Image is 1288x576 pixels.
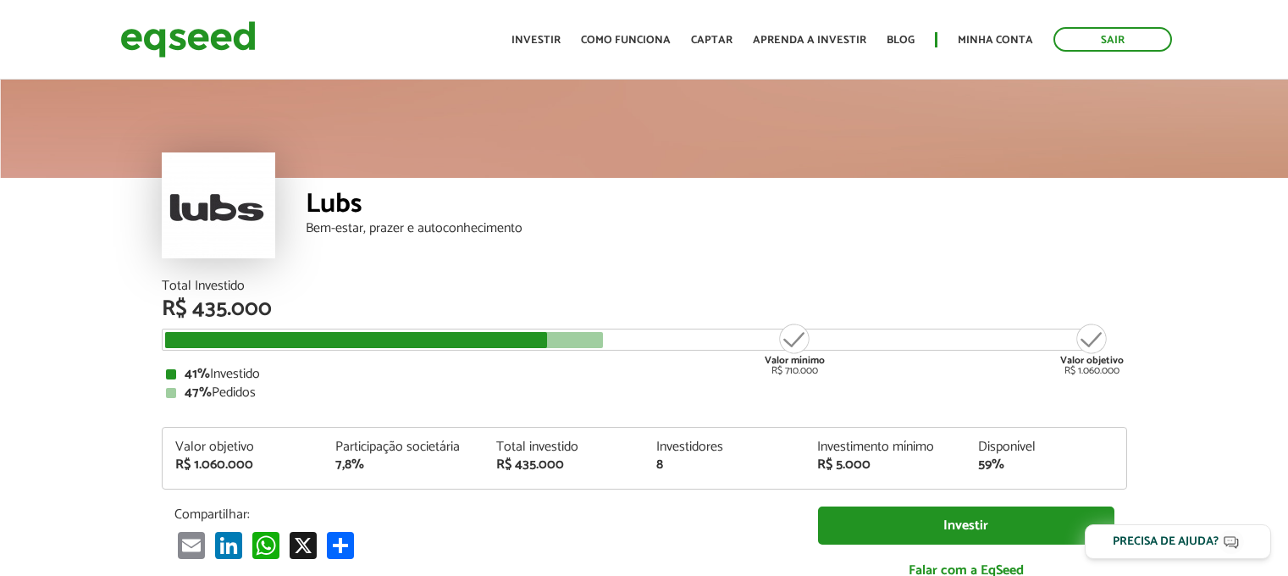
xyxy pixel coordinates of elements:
div: Total investido [496,440,632,454]
a: Investir [511,35,561,46]
div: 8 [656,458,792,472]
a: LinkedIn [212,531,246,559]
a: WhatsApp [249,531,283,559]
a: X [286,531,320,559]
div: R$ 1.060.000 [175,458,311,472]
a: Blog [887,35,915,46]
div: R$ 435.000 [162,298,1127,320]
div: Disponível [978,440,1114,454]
div: Investidores [656,440,792,454]
img: EqSeed [120,17,256,62]
strong: Valor objetivo [1060,352,1124,368]
div: Total Investido [162,280,1127,293]
div: Lubs [306,191,1127,222]
a: Minha conta [958,35,1033,46]
div: 59% [978,458,1114,472]
div: R$ 5.000 [817,458,953,472]
a: Aprenda a investir [753,35,866,46]
strong: 47% [185,381,212,404]
div: Participação societária [335,440,471,454]
div: Valor objetivo [175,440,311,454]
div: Investimento mínimo [817,440,953,454]
a: Email [174,531,208,559]
a: Sair [1053,27,1172,52]
div: R$ 435.000 [496,458,632,472]
strong: 41% [185,363,210,385]
strong: Valor mínimo [765,352,825,368]
div: Pedidos [166,386,1123,400]
a: Investir [818,507,1114,545]
div: Bem-estar, prazer e autoconhecimento [306,222,1127,235]
a: Share [323,531,357,559]
div: 7,8% [335,458,471,472]
p: Compartilhar: [174,507,793,523]
a: Captar [691,35,732,46]
a: Como funciona [581,35,671,46]
div: R$ 710.000 [763,322,826,376]
div: R$ 1.060.000 [1060,322,1124,376]
div: Investido [166,368,1123,381]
